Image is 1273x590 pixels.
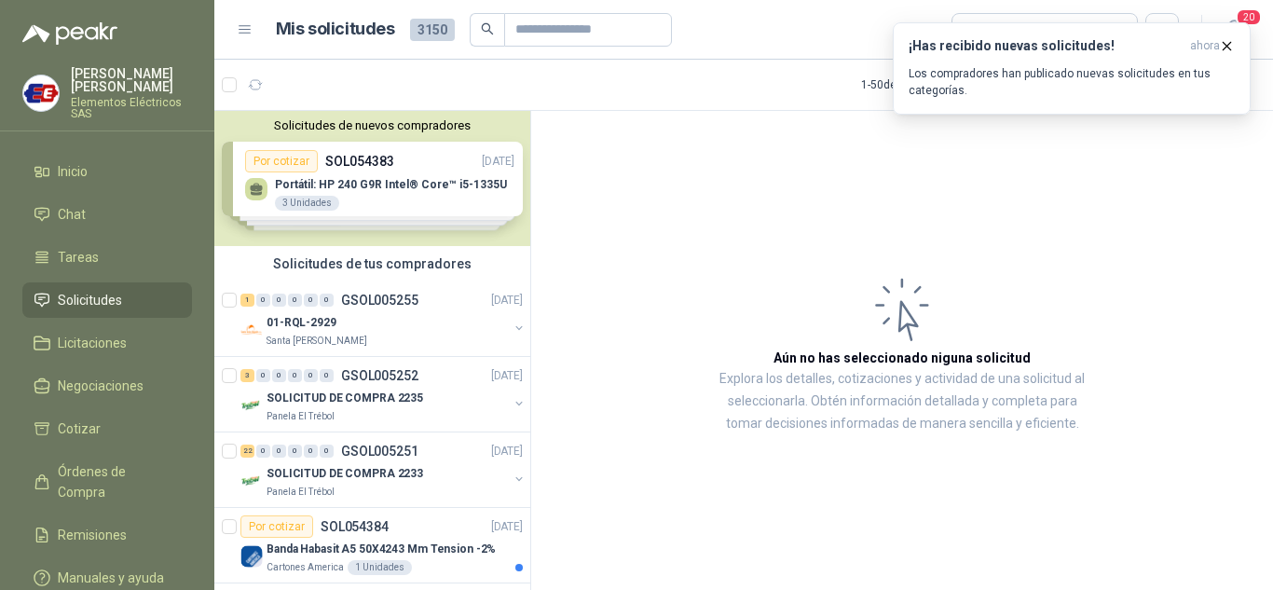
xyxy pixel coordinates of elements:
a: Solicitudes [22,282,192,318]
a: 1 0 0 0 0 0 GSOL005255[DATE] Company Logo01-RQL-2929Santa [PERSON_NAME] [240,289,527,349]
p: Banda Habasit A5 50X4243 Mm Tension -2% [267,541,496,558]
img: Company Logo [240,545,263,568]
span: Remisiones [58,525,127,545]
p: Cartones America [267,560,344,575]
div: 0 [304,294,318,307]
a: Licitaciones [22,325,192,361]
div: 0 [256,369,270,382]
span: Licitaciones [58,333,127,353]
a: Órdenes de Compra [22,454,192,510]
span: 20 [1236,8,1262,26]
p: 01-RQL-2929 [267,314,336,332]
p: Panela El Trébol [267,485,335,500]
div: 0 [320,445,334,458]
a: Remisiones [22,517,192,553]
p: Santa [PERSON_NAME] [267,334,367,349]
span: Chat [58,204,86,225]
button: 20 [1217,13,1251,47]
p: GSOL005252 [341,369,418,382]
h3: Aún no has seleccionado niguna solicitud [773,348,1031,368]
a: Negociaciones [22,368,192,404]
span: Inicio [58,161,88,182]
p: [DATE] [491,518,523,536]
a: Inicio [22,154,192,189]
p: Explora los detalles, cotizaciones y actividad de una solicitud al seleccionarla. Obtén informaci... [718,368,1087,435]
button: Solicitudes de nuevos compradores [222,118,523,132]
div: 0 [304,369,318,382]
div: 0 [320,369,334,382]
div: 0 [304,445,318,458]
span: search [481,22,494,35]
div: 0 [256,294,270,307]
div: 0 [288,445,302,458]
div: Por cotizar [240,515,313,538]
div: 3 [240,369,254,382]
div: 0 [288,294,302,307]
span: Solicitudes [58,290,122,310]
p: Elementos Eléctricos SAS [71,97,192,119]
a: 22 0 0 0 0 0 GSOL005251[DATE] Company LogoSOLICITUD DE COMPRA 2233Panela El Trébol [240,440,527,500]
p: [DATE] [491,443,523,460]
a: Por cotizarSOL054384[DATE] Company LogoBanda Habasit A5 50X4243 Mm Tension -2%Cartones America1 U... [214,508,530,583]
img: Company Logo [240,319,263,341]
div: Todas [964,20,1003,40]
p: GSOL005251 [341,445,418,458]
span: Tareas [58,247,99,268]
p: [DATE] [491,292,523,309]
img: Logo peakr [22,22,117,45]
a: Tareas [22,240,192,275]
button: ¡Has recibido nuevas solicitudes!ahora Los compradores han publicado nuevas solicitudes en tus ca... [893,22,1251,115]
a: 3 0 0 0 0 0 GSOL005252[DATE] Company LogoSOLICITUD DE COMPRA 2235Panela El Trébol [240,364,527,424]
div: 0 [272,445,286,458]
div: 0 [288,369,302,382]
span: Manuales y ayuda [58,568,164,588]
p: SOLICITUD DE COMPRA 2233 [267,465,423,483]
span: ahora [1190,38,1220,54]
p: [DATE] [491,367,523,385]
div: 22 [240,445,254,458]
a: Chat [22,197,192,232]
div: 1 [240,294,254,307]
img: Company Logo [23,75,59,111]
p: SOLICITUD DE COMPRA 2235 [267,390,423,407]
div: 0 [256,445,270,458]
span: 3150 [410,19,455,41]
div: 1 - 50 de 858 [861,70,976,100]
div: 0 [272,294,286,307]
div: 0 [272,369,286,382]
p: [PERSON_NAME] [PERSON_NAME] [71,67,192,93]
img: Company Logo [240,394,263,417]
p: Los compradores han publicado nuevas solicitudes en tus categorías. [909,65,1235,99]
div: Solicitudes de tus compradores [214,246,530,281]
p: Panela El Trébol [267,409,335,424]
p: SOL054384 [321,520,389,533]
p: GSOL005255 [341,294,418,307]
span: Negociaciones [58,376,144,396]
a: Cotizar [22,411,192,446]
div: Solicitudes de nuevos compradoresPor cotizarSOL054383[DATE] Portátil: HP 240 G9R Intel® Core™ i5-... [214,111,530,246]
img: Company Logo [240,470,263,492]
div: 0 [320,294,334,307]
h3: ¡Has recibido nuevas solicitudes! [909,38,1183,54]
span: Cotizar [58,418,101,439]
h1: Mis solicitudes [276,16,395,43]
div: 1 Unidades [348,560,412,575]
span: Órdenes de Compra [58,461,174,502]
